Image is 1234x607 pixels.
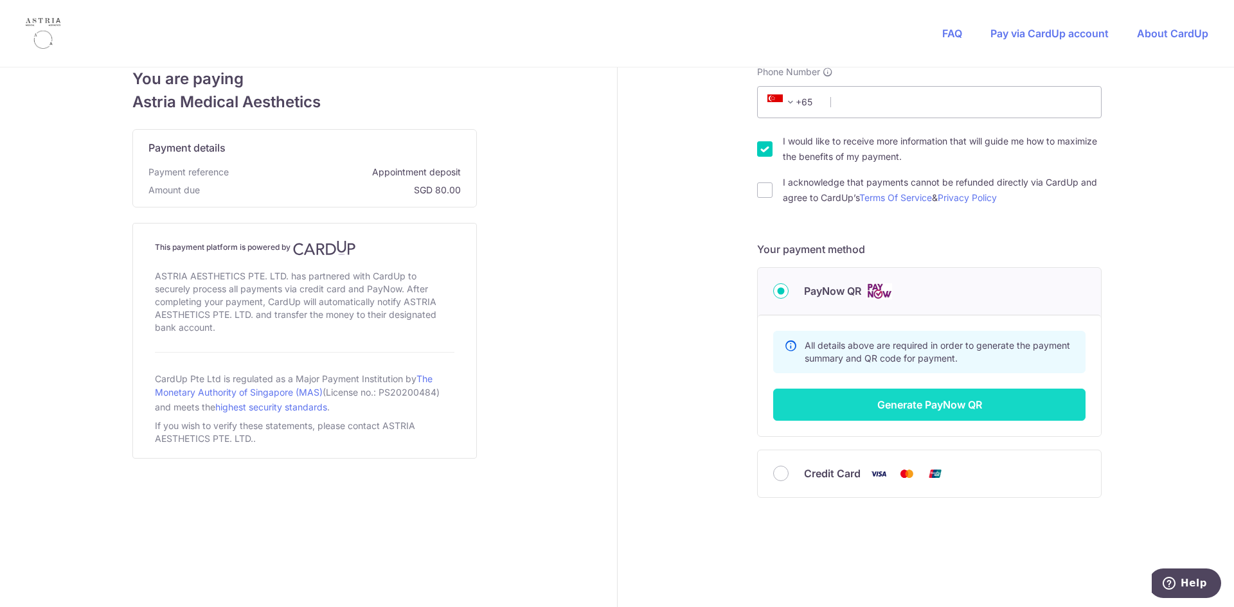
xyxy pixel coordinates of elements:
[922,466,948,482] img: Union Pay
[234,166,461,179] span: Appointment deposit
[757,66,820,78] span: Phone Number
[866,283,892,299] img: Cards logo
[764,94,821,110] span: +65
[773,466,1086,482] div: Credit Card Visa Mastercard Union Pay
[132,91,477,114] span: Astria Medical Aesthetics
[215,401,327,412] a: highest security standards
[804,466,861,481] span: Credit Card
[783,175,1102,206] label: I acknowledge that payments cannot be refunded directly via CardUp and agree to CardUp’s &
[938,192,997,203] a: Privacy Policy
[859,192,932,203] a: Terms Of Service
[1137,27,1208,40] a: About CardUp
[155,267,454,337] div: ASTRIA AESTHETICS PTE. LTD. has partnered with CardUp to securely process all payments via credit...
[155,240,454,256] h4: This payment platform is powered by
[205,184,461,197] span: SGD 80.00
[148,184,200,197] span: Amount due
[132,67,477,91] span: You are paying
[866,466,891,482] img: Visa
[293,240,356,256] img: CardUp
[1152,568,1221,601] iframe: Opens a widget where you can find more information
[783,134,1102,164] label: I would like to receive more information that will guide me how to maximize the benefits of my pa...
[767,94,798,110] span: +65
[894,466,920,482] img: Mastercard
[148,140,226,155] span: Payment details
[804,283,861,299] span: PayNow QR
[148,166,229,179] span: Payment reference
[757,242,1102,257] h5: Your payment method
[773,389,1086,421] button: Generate PayNow QR
[805,340,1070,364] span: All details above are required in order to generate the payment summary and QR code for payment.
[990,27,1109,40] a: Pay via CardUp account
[942,27,962,40] a: FAQ
[155,368,454,417] div: CardUp Pte Ltd is regulated as a Major Payment Institution by (License no.: PS20200484) and meets...
[155,417,454,448] div: If you wish to verify these statements, please contact ASTRIA AESTHETICS PTE. LTD..
[773,283,1086,299] div: PayNow QR Cards logo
